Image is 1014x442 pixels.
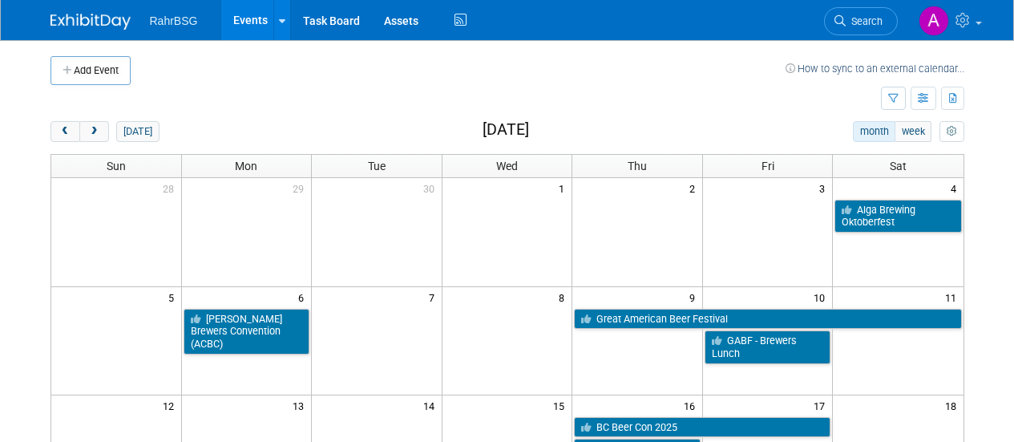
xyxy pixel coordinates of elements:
[116,121,159,142] button: [DATE]
[682,395,702,416] span: 16
[551,395,572,416] span: 15
[919,6,949,36] img: Ashley Grotewold
[107,160,126,172] span: Sun
[50,14,131,30] img: ExhibitDay
[818,178,832,198] span: 3
[824,7,898,35] a: Search
[812,287,832,307] span: 10
[161,178,181,198] span: 28
[291,178,311,198] span: 29
[79,121,109,142] button: next
[943,287,964,307] span: 11
[890,160,907,172] span: Sat
[235,160,257,172] span: Mon
[368,160,386,172] span: Tue
[943,395,964,416] span: 18
[786,63,964,75] a: How to sync to an external calendar...
[483,121,529,139] h2: [DATE]
[422,178,442,198] span: 30
[846,15,883,27] span: Search
[949,178,964,198] span: 4
[150,14,198,27] span: RahrBSG
[557,287,572,307] span: 8
[628,160,647,172] span: Thu
[184,309,310,355] a: [PERSON_NAME] Brewers Convention (ACBC)
[557,178,572,198] span: 1
[291,395,311,416] span: 13
[574,309,961,330] a: Great American Beer Festival
[834,200,961,233] a: Alga Brewing Oktoberfest
[688,178,702,198] span: 2
[895,121,931,142] button: week
[297,287,311,307] span: 6
[574,417,830,438] a: BC Beer Con 2025
[939,121,964,142] button: myCustomButton
[496,160,518,172] span: Wed
[762,160,774,172] span: Fri
[812,395,832,416] span: 17
[947,127,957,137] i: Personalize Calendar
[50,121,80,142] button: prev
[688,287,702,307] span: 9
[853,121,895,142] button: month
[422,395,442,416] span: 14
[705,330,831,363] a: GABF - Brewers Lunch
[50,56,131,85] button: Add Event
[427,287,442,307] span: 7
[167,287,181,307] span: 5
[161,395,181,416] span: 12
